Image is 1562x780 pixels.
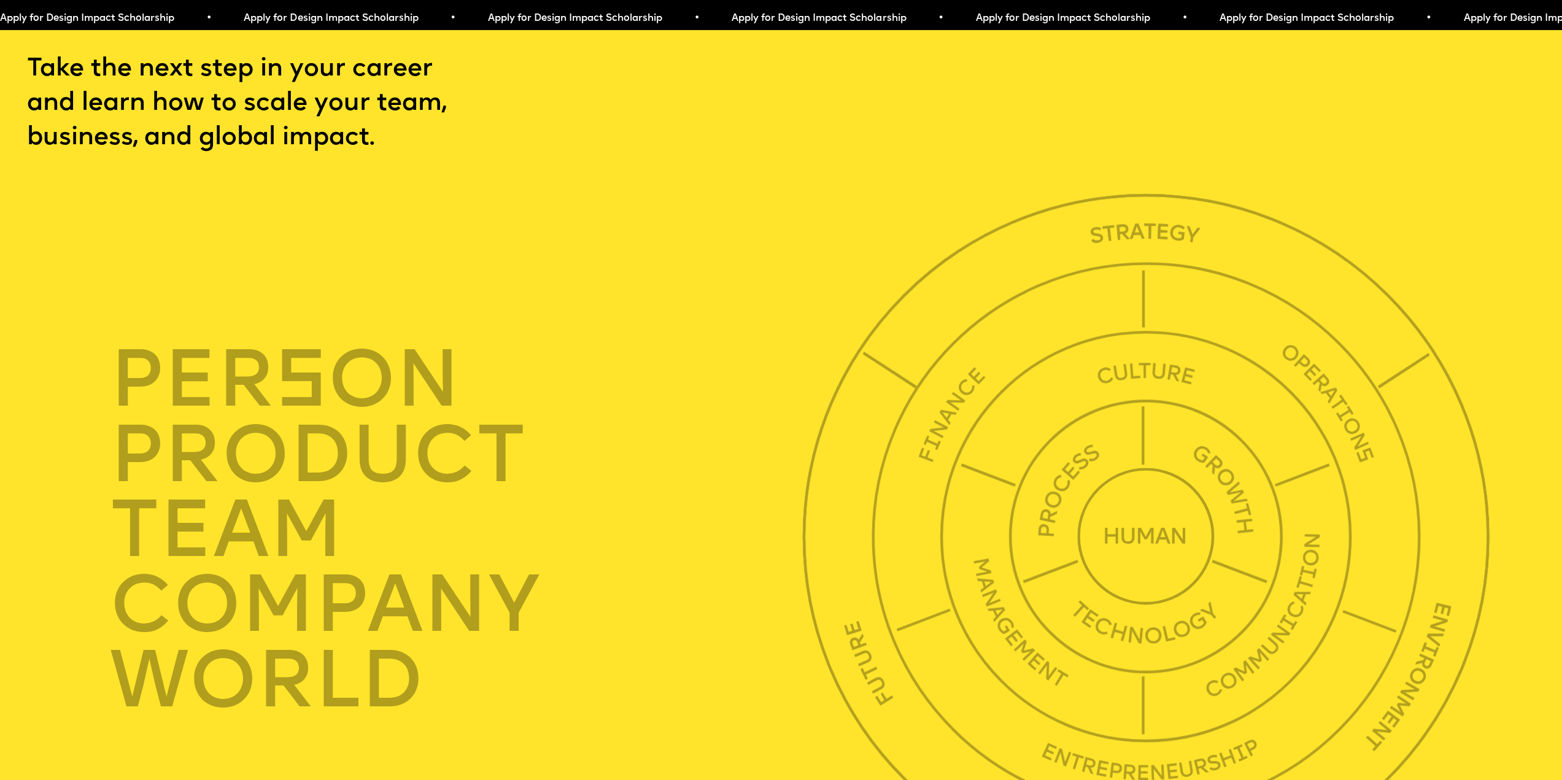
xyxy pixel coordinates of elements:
[110,493,813,568] div: TEAM
[1426,14,1431,23] span: •
[450,14,455,23] span: •
[27,52,511,155] p: Take the next step in your career and learn how to scale your team, business, and global impact.
[110,344,813,419] div: per on
[1182,14,1188,23] span: •
[110,644,813,719] div: world
[694,14,700,23] span: •
[110,569,813,644] div: company
[110,419,813,493] div: product
[206,14,212,23] span: •
[275,346,328,426] span: s
[938,14,943,23] span: •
